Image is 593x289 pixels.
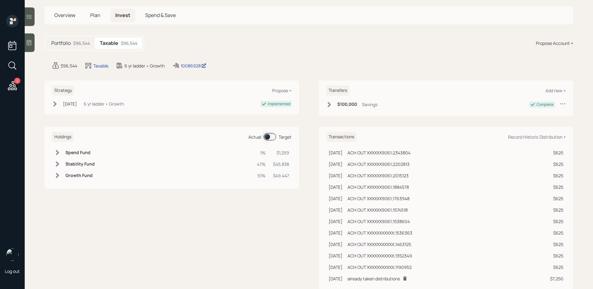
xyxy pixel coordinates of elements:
div: [DATE] [329,195,343,202]
div: $625 [550,207,563,213]
div: $49,447 [273,172,289,179]
h6: Spend Fund [65,150,95,155]
span: Spend & Save [145,12,176,19]
div: 2 [14,78,20,84]
div: already taken distributions [347,275,400,282]
div: 1% [257,149,266,156]
div: Propose + [272,88,292,93]
h6: Growth Fund [65,173,95,178]
h5: Taxable [100,40,118,46]
div: $96,544 [73,40,90,46]
div: Complete [536,102,553,107]
img: sami-boghos-headshot.png [6,248,19,261]
h6: $100,000 [337,102,357,107]
div: $625 [550,172,563,179]
span: Overview [54,12,75,19]
h6: Transfers [326,85,350,96]
div: Target [279,134,292,140]
div: [DATE] [329,264,343,270]
div: $625 [550,161,563,167]
h6: Stability Fund [65,162,95,167]
div: [DATE] [329,252,343,259]
div: [DATE] [329,241,343,248]
div: ACH OUT XXXXXXXXXXX;1190952 [347,264,412,270]
div: [DATE] [329,172,343,179]
div: [DATE] [329,161,343,167]
div: ACH OUT XXXXXXXXXXX;1536363 [347,230,412,236]
h6: Strategy [52,85,74,96]
span: Plan [90,12,100,19]
div: $625 [550,218,563,225]
div: $625 [550,264,563,270]
div: Record Historic Distribution + [508,134,566,140]
div: Log out [5,268,20,274]
div: ACH OUT XXXXXXXXXXX;1463125 [347,241,411,248]
div: $625 [550,184,563,190]
div: 6 yr ladder • Growth [124,63,165,69]
div: 47% [257,161,266,167]
div: $1,259 [273,149,289,156]
div: [DATE] [329,149,343,156]
div: 51% [257,172,266,179]
h6: Holdings [52,132,74,142]
div: ACH OUT XXXXXX9061;1763948 [347,195,410,202]
div: ACH OUT XXXXXX9061;1574518 [347,207,408,213]
div: ACH OUT XXXXXX9061;2343804 [347,149,410,156]
div: Implemented [268,101,290,107]
div: Taxable [93,63,108,69]
div: ACH OUT XXXXXX9061;1884578 [347,184,409,190]
span: Invest [115,12,130,19]
h6: Transactions [326,132,357,142]
div: Actual [248,134,261,140]
div: [DATE] [63,101,77,107]
div: Savings [362,101,377,108]
div: $96,544 [121,40,137,46]
div: [DATE] [329,275,343,282]
h5: Portfolio [51,40,71,46]
div: Propose Account + [536,40,573,46]
div: [DATE] [329,218,343,225]
div: $625 [550,195,563,202]
div: ACH OUT XXXXXX9061;1538604 [347,218,410,225]
div: ACH OUT XXXXXXXXXXX;1352349 [347,252,412,259]
div: [DATE] [329,230,343,236]
div: $625 [550,252,563,259]
div: $625 [550,230,563,236]
div: 10086928 [181,63,206,69]
div: [DATE] [329,207,343,213]
div: Add new + [545,88,566,93]
div: $7,250 [550,275,563,282]
div: $625 [550,149,563,156]
div: ACH OUT XXXXXX9061;2202813 [347,161,410,167]
div: $96,544 [61,63,77,69]
div: ACH OUT XXXXXX9061;2015123 [347,172,409,179]
div: $45,838 [273,161,289,167]
div: [DATE] [329,184,343,190]
div: $625 [550,241,563,248]
div: 6 yr ladder • Growth [84,101,124,107]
